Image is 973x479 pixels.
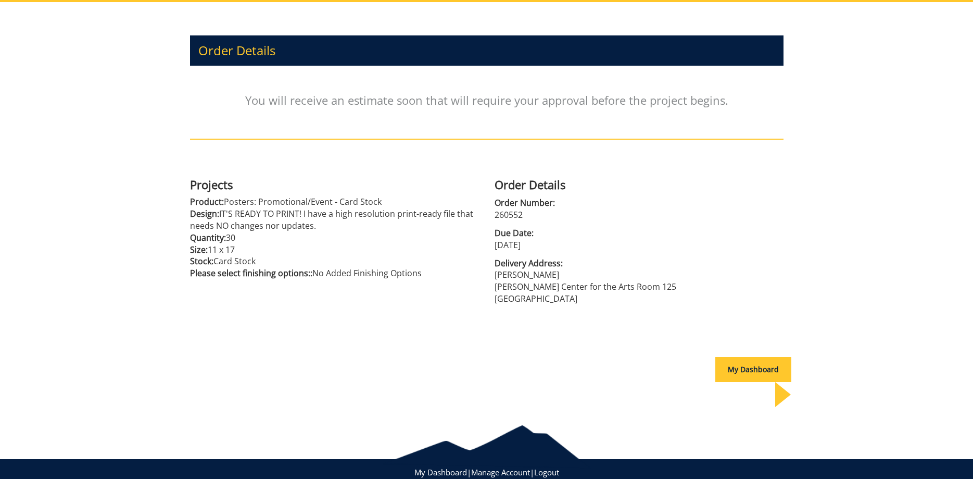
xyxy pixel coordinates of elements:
span: Due Date: [495,227,784,239]
span: Design: [190,208,219,219]
a: My Dashboard [715,364,791,374]
p: 30 [190,232,479,244]
p: Posters: Promotional/Event - Card Stock [190,196,479,208]
p: IT'S READY TO PRINT! I have a high resolution print-ready file that needs NO changes nor updates. [190,208,479,232]
p: 260552 [495,209,784,221]
p: [DATE] [495,239,784,251]
a: Manage Account [471,467,530,477]
p: [PERSON_NAME] [495,269,784,281]
span: Product: [190,196,224,207]
span: Size: [190,244,208,255]
a: Logout [534,467,559,477]
div: My Dashboard [715,357,791,382]
p: Card Stock [190,255,479,267]
p: You will receive an estimate soon that will require your approval before the project begins. [190,71,784,129]
p: [GEOGRAPHIC_DATA] [495,293,784,305]
span: Delivery Address: [495,257,784,269]
h4: Order Details [495,178,784,191]
span: Quantity: [190,232,226,243]
span: Stock: [190,255,213,267]
p: [PERSON_NAME] Center for the Arts Room 125 [495,281,784,293]
h4: Projects [190,178,479,191]
span: Order Number: [495,197,784,209]
p: No Added Finishing Options [190,267,479,279]
a: My Dashboard [414,467,467,477]
h3: Order Details [190,35,784,66]
p: 11 x 17 [190,244,479,256]
span: Please select finishing options:: [190,267,312,279]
